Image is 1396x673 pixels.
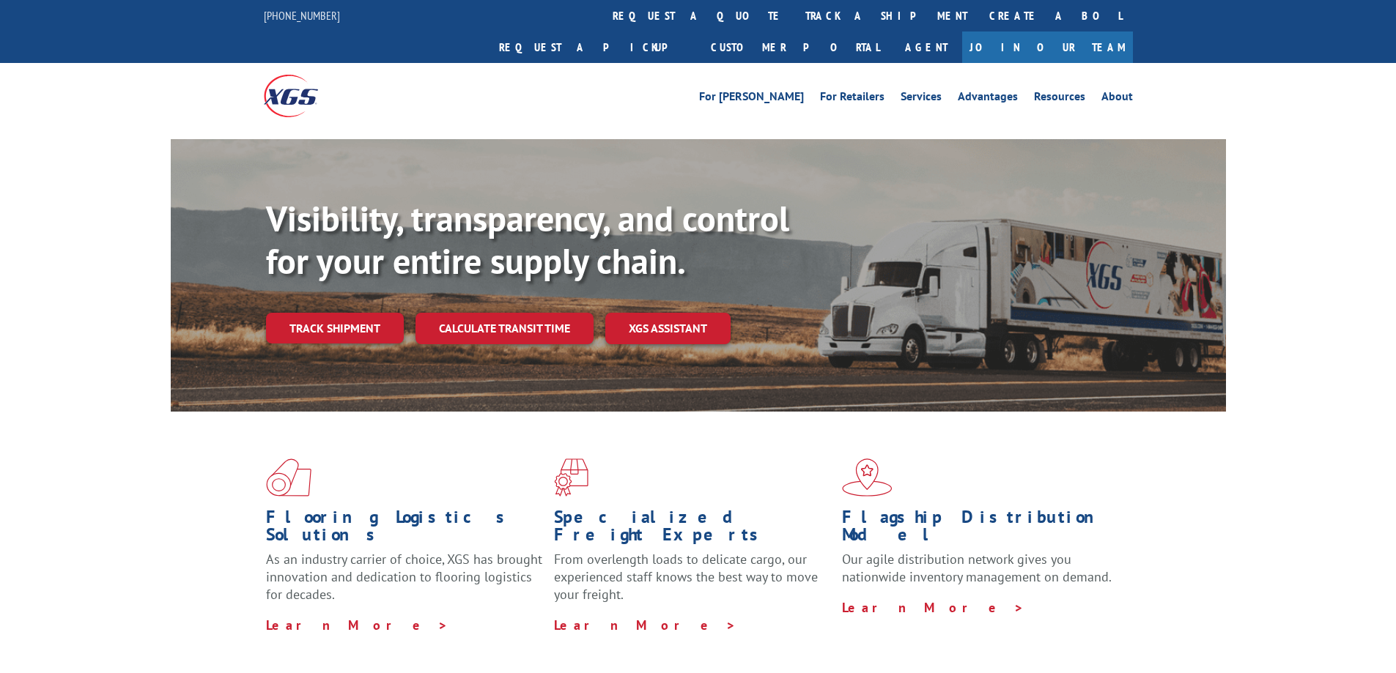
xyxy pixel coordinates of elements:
a: About [1101,91,1133,107]
h1: Flagship Distribution Model [842,508,1119,551]
img: xgs-icon-total-supply-chain-intelligence-red [266,458,311,497]
a: Agent [890,31,962,63]
a: Resources [1034,91,1085,107]
a: Advantages [958,91,1018,107]
img: xgs-icon-flagship-distribution-model-red [842,458,893,497]
b: Visibility, transparency, and control for your entire supply chain. [266,196,789,283]
a: [PHONE_NUMBER] [264,8,340,23]
a: Learn More > [554,617,736,633]
a: Customer Portal [700,31,890,63]
span: Our agile distribution network gives you nationwide inventory management on demand. [842,551,1112,585]
a: XGS ASSISTANT [605,313,731,344]
h1: Flooring Logistics Solutions [266,508,543,551]
a: Services [901,91,942,107]
a: Join Our Team [962,31,1133,63]
h1: Specialized Freight Experts [554,508,831,551]
p: From overlength loads to delicate cargo, our experienced staff knows the best way to move your fr... [554,551,831,616]
a: Request a pickup [488,31,700,63]
a: Learn More > [266,617,448,633]
img: xgs-icon-focused-on-flooring-red [554,458,588,497]
span: As an industry carrier of choice, XGS has brought innovation and dedication to flooring logistics... [266,551,542,603]
a: For Retailers [820,91,884,107]
a: Track shipment [266,313,404,343]
a: For [PERSON_NAME] [699,91,804,107]
a: Calculate transit time [416,313,594,344]
a: Learn More > [842,599,1024,616]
